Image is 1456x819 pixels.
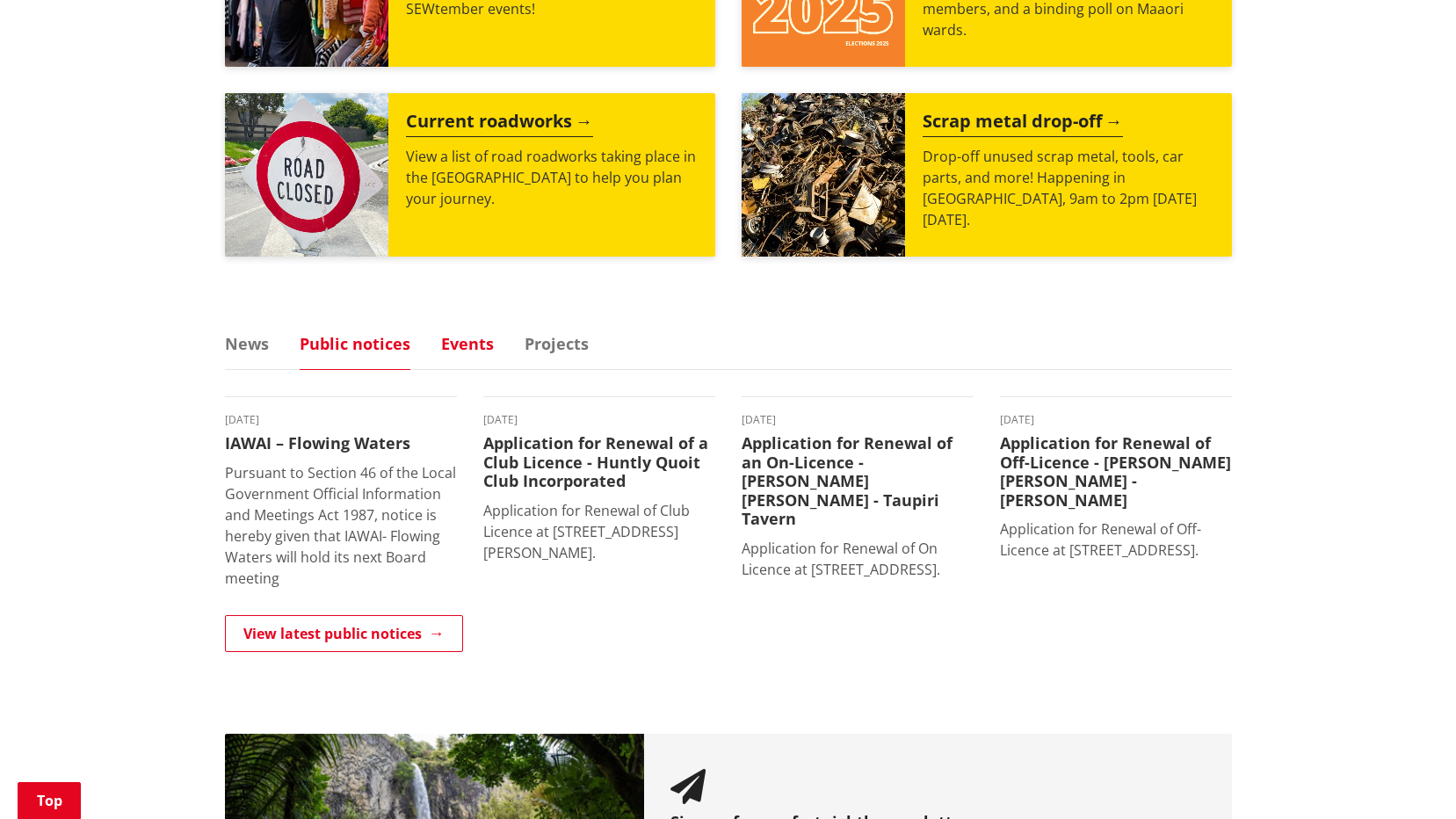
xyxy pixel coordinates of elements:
h3: IAWAI – Flowing Waters [225,434,457,453]
iframe: Messenger Launcher [1375,745,1438,808]
time: [DATE] [483,415,715,425]
p: Application for Renewal of Off-Licence at [STREET_ADDRESS]. [1000,518,1232,561]
time: [DATE] [225,415,457,425]
a: [DATE] IAWAI – Flowing Waters Pursuant to Section 46 of the Local Government Official Information... [225,415,457,589]
a: [DATE] Application for Renewal of Off-Licence - [PERSON_NAME] [PERSON_NAME] - [PERSON_NAME] Appli... [1000,415,1232,561]
h3: Application for Renewal of an On-Licence - [PERSON_NAME] [PERSON_NAME] - Taupiri Tavern [742,434,974,529]
h3: Application for Renewal of Off-Licence - [PERSON_NAME] [PERSON_NAME] - [PERSON_NAME] [1000,434,1232,510]
h2: Current roadworks [406,111,593,137]
a: Current roadworks View a list of road roadworks taking place in the [GEOGRAPHIC_DATA] to help you... [225,93,715,257]
a: Public notices [300,336,410,352]
time: [DATE] [1000,415,1232,425]
a: A massive pile of rusted scrap metal, including wheels and various industrial parts, under a clea... [742,93,1232,257]
p: Drop-off unused scrap metal, tools, car parts, and more! Happening in [GEOGRAPHIC_DATA], 9am to 2... [923,146,1214,230]
a: [DATE] Application for Renewal of an On-Licence - [PERSON_NAME] [PERSON_NAME] - Taupiri Tavern Ap... [742,415,974,580]
p: Application for Renewal of On Licence at [STREET_ADDRESS]. [742,538,974,580]
h2: Scrap metal drop-off [923,111,1123,137]
img: Road closed sign [225,93,388,257]
a: Top [18,782,81,819]
p: Application for Renewal of Club Licence at [STREET_ADDRESS][PERSON_NAME]. [483,500,715,563]
img: Scrap metal collection [742,93,905,257]
time: [DATE] [742,415,974,425]
a: [DATE] Application for Renewal of a Club Licence - Huntly Quoit Club Incorporated Application for... [483,415,715,563]
a: Events [441,336,494,352]
h3: Application for Renewal of a Club Licence - Huntly Quoit Club Incorporated [483,434,715,491]
a: Projects [525,336,589,352]
p: View a list of road roadworks taking place in the [GEOGRAPHIC_DATA] to help you plan your journey. [406,146,698,209]
p: Pursuant to Section 46 of the Local Government Official Information and Meetings Act 1987, notice... [225,462,457,589]
a: News [225,336,269,352]
a: View latest public notices [225,615,463,652]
